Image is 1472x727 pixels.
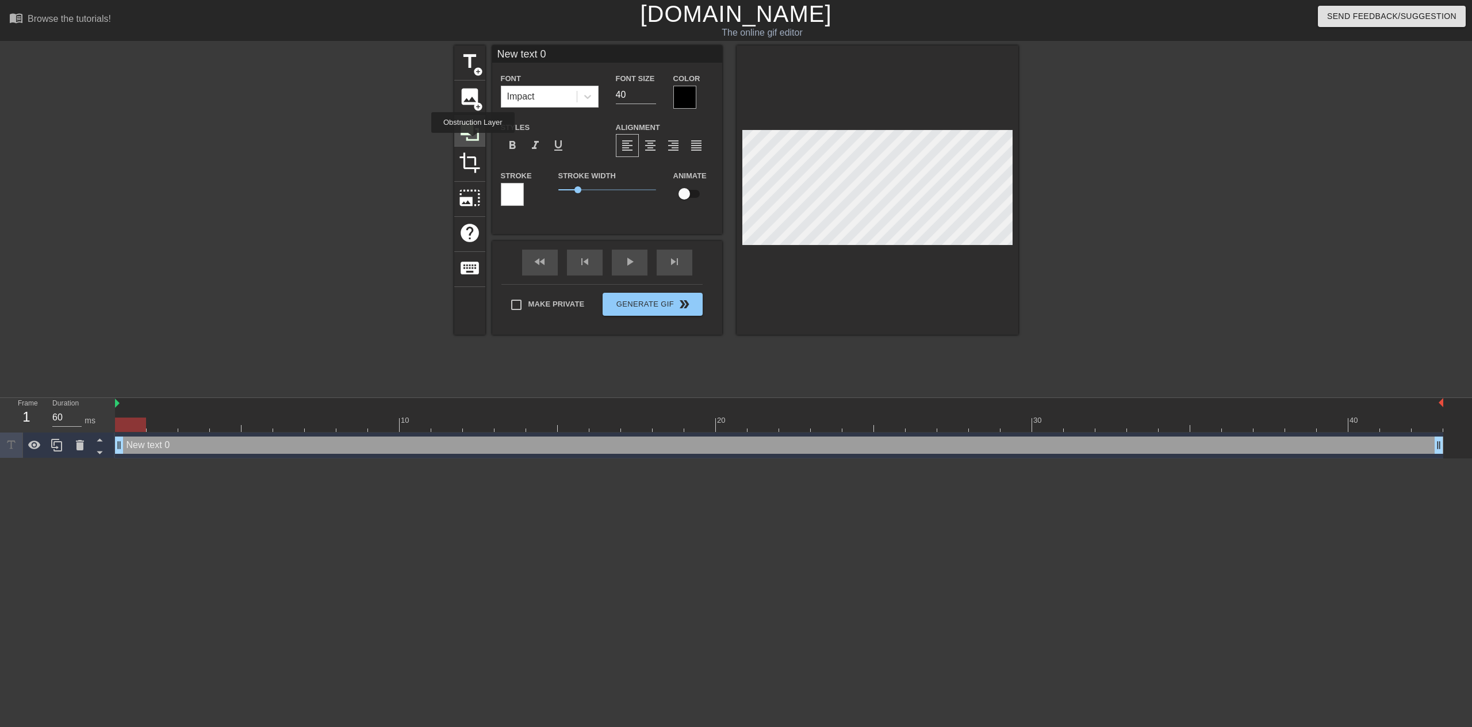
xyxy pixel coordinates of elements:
[607,297,697,311] span: Generate Gif
[623,255,637,269] span: play_arrow
[1433,439,1444,451] span: drag_handle
[578,255,592,269] span: skip_previous
[459,152,481,174] span: crop
[666,139,680,152] span: format_align_right
[620,139,634,152] span: format_align_left
[473,67,483,76] span: add_circle
[85,415,95,427] div: ms
[459,187,481,209] span: photo_size_select_large
[459,51,481,72] span: title
[401,415,411,426] div: 10
[528,139,542,152] span: format_italic
[9,11,111,29] a: Browse the tutorials!
[640,1,831,26] a: [DOMAIN_NAME]
[1327,9,1456,24] span: Send Feedback/Suggestion
[507,90,535,104] div: Impact
[459,86,481,108] span: image
[616,73,655,85] label: Font Size
[616,122,660,133] label: Alignment
[603,293,702,316] button: Generate Gif
[528,299,585,310] span: Make Private
[501,73,521,85] label: Font
[558,170,616,182] label: Stroke Width
[9,11,23,25] span: menu_book
[717,415,727,426] div: 20
[1033,415,1044,426] div: 30
[1350,415,1360,426] div: 40
[501,122,530,133] label: Styles
[533,255,547,269] span: fast_rewind
[496,26,1028,40] div: The online gif editor
[459,257,481,279] span: keyboard
[689,139,703,152] span: format_align_justify
[473,102,483,112] span: add_circle
[28,14,111,24] div: Browse the tutorials!
[673,170,707,182] label: Animate
[677,297,691,311] span: double_arrow
[668,255,681,269] span: skip_next
[52,400,79,407] label: Duration
[551,139,565,152] span: format_underline
[501,170,532,182] label: Stroke
[113,439,125,451] span: drag_handle
[643,139,657,152] span: format_align_center
[18,407,35,427] div: 1
[459,222,481,244] span: help
[1439,398,1443,407] img: bound-end.png
[9,398,44,431] div: Frame
[1318,6,1466,27] button: Send Feedback/Suggestion
[673,73,700,85] label: Color
[505,139,519,152] span: format_bold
